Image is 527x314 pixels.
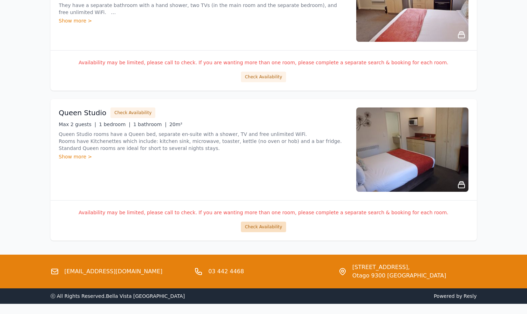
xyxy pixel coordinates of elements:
[133,122,167,127] span: 1 bathroom |
[59,59,468,66] p: Availability may be limited, please call to check. If you are wanting more than one room, please ...
[266,293,477,300] span: Powered by
[50,293,185,299] span: ⓒ All Rights Reserved. Bella Vista [GEOGRAPHIC_DATA]
[352,263,446,272] span: [STREET_ADDRESS],
[241,72,286,82] button: Check Availability
[59,209,468,216] p: Availability may be limited, please call to check. If you are wanting more than one room, please ...
[110,107,155,118] button: Check Availability
[59,153,348,160] div: Show more >
[59,17,348,24] div: Show more >
[59,122,96,127] span: Max 2 guests |
[59,131,348,152] p: Queen Studio rooms have a Queen bed, separate en-suite with a shower, TV and free unlimited WiFi....
[169,122,182,127] span: 20m²
[59,108,107,118] h3: Queen Studio
[241,222,286,232] button: Check Availability
[352,272,446,280] span: Otago 9300 [GEOGRAPHIC_DATA]
[99,122,130,127] span: 1 bedroom |
[208,267,244,276] a: 03 442 4468
[464,293,477,299] a: Resly
[65,267,163,276] a: [EMAIL_ADDRESS][DOMAIN_NAME]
